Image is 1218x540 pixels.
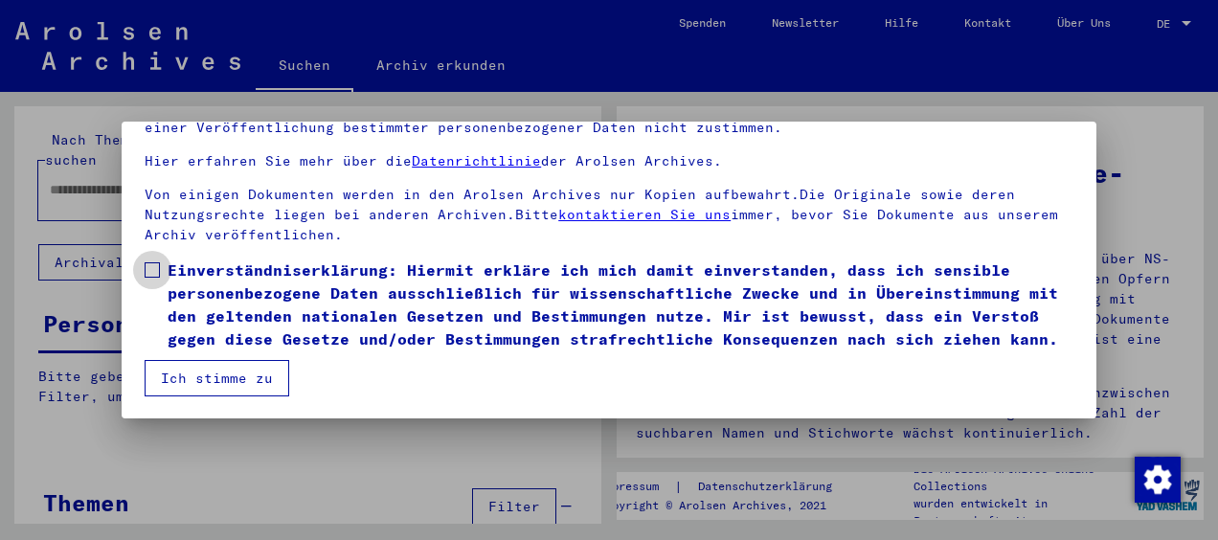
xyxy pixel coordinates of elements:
[168,259,1073,350] span: Einverständniserklärung: Hiermit erkläre ich mich damit einverstanden, dass ich sensible personen...
[145,360,289,396] button: Ich stimme zu
[558,206,731,223] a: kontaktieren Sie uns
[1135,457,1181,503] img: Zustimmung ändern
[145,151,1073,171] p: Hier erfahren Sie mehr über die der Arolsen Archives.
[145,185,1073,245] p: Von einigen Dokumenten werden in den Arolsen Archives nur Kopien aufbewahrt.Die Originale sowie d...
[412,152,541,169] a: Datenrichtlinie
